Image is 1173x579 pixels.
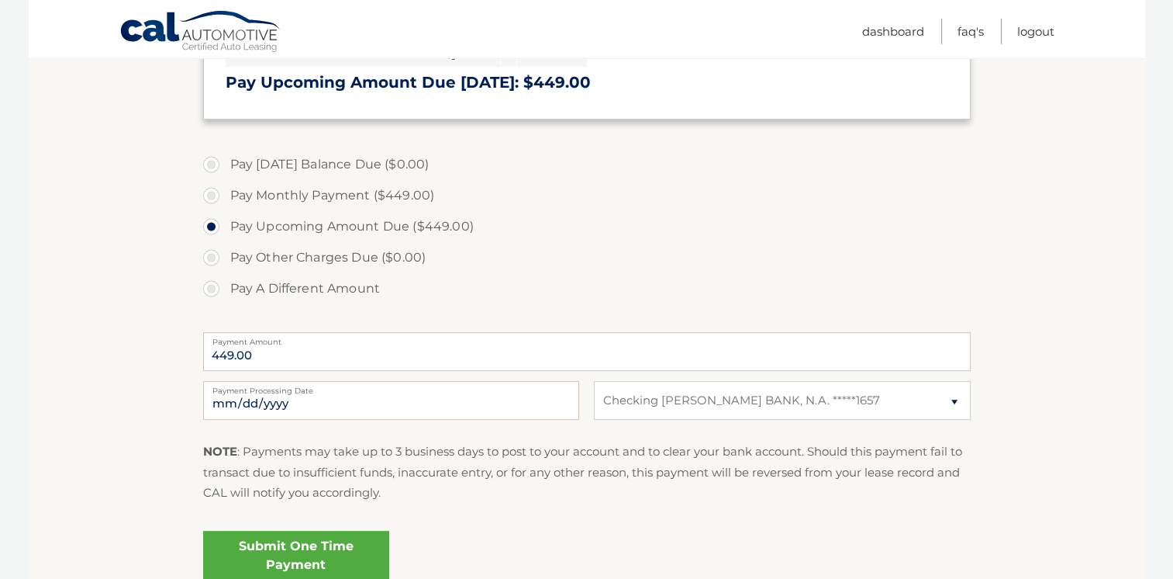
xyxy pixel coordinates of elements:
label: Pay Monthly Payment ($449.00) [203,180,971,211]
input: Payment Amount [203,332,971,371]
label: Pay Upcoming Amount Due ($449.00) [203,211,971,242]
strong: NOTE [203,444,237,459]
label: Pay [DATE] Balance Due ($0.00) [203,149,971,180]
input: Payment Date [203,381,579,420]
label: Pay A Different Amount [203,273,971,304]
label: Pay Other Charges Due ($0.00) [203,242,971,273]
label: Payment Amount [203,332,971,345]
a: Dashboard [862,19,924,44]
a: Cal Automotive [119,10,282,55]
a: Logout [1017,19,1054,44]
p: : Payments may take up to 3 business days to post to your account and to clear your bank account.... [203,442,971,503]
h3: Pay Upcoming Amount Due [DATE]: $449.00 [226,73,948,92]
label: Payment Processing Date [203,381,579,394]
a: FAQ's [957,19,984,44]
